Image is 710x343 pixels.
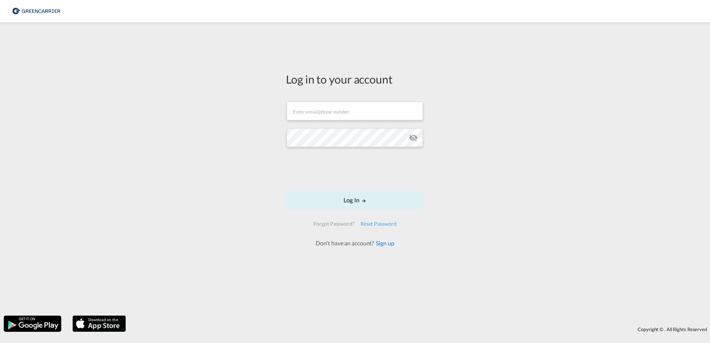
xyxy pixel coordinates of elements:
input: Enter email/phone number [287,102,423,120]
img: apple.png [72,315,127,333]
div: Copyright © . All Rights Reserved [130,323,710,336]
div: Don't have an account? [307,239,402,247]
a: Sign up [374,239,394,246]
div: Forgot Password? [310,217,357,231]
img: 8cf206808afe11efa76fcd1e3d746489.png [11,3,61,20]
div: Log in to your account [286,71,424,87]
img: google.png [3,315,62,333]
button: LOGIN [286,191,424,209]
iframe: reCAPTCHA [299,154,411,183]
md-icon: icon-eye-off [409,133,418,142]
div: Reset Password [358,217,400,231]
